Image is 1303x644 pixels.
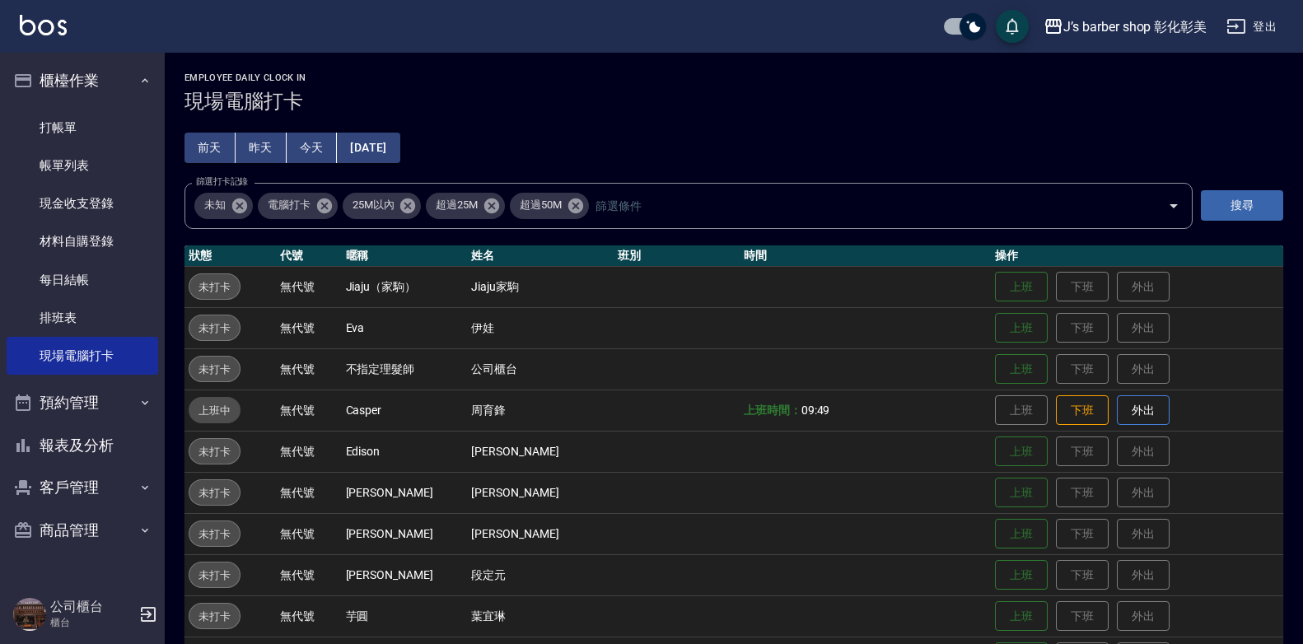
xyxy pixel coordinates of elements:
td: 周育鋒 [467,390,614,431]
button: 上班 [995,354,1048,385]
button: 昨天 [236,133,287,163]
td: Eva [342,307,468,348]
div: 25M以內 [343,193,422,219]
button: 外出 [1117,395,1170,426]
button: [DATE] [337,133,399,163]
span: 未打卡 [189,608,240,625]
span: 電腦打卡 [258,197,320,213]
th: 代號 [276,245,341,267]
td: 段定元 [467,554,614,595]
span: 25M以內 [343,197,404,213]
button: 下班 [1056,395,1109,426]
td: 無代號 [276,348,341,390]
td: 無代號 [276,472,341,513]
div: 超過50M [510,193,589,219]
td: Edison [342,431,468,472]
span: 未打卡 [189,567,240,584]
button: 上班 [995,519,1048,549]
button: 櫃檯作業 [7,59,158,102]
div: 電腦打卡 [258,193,338,219]
th: 暱稱 [342,245,468,267]
button: 報表及分析 [7,424,158,467]
p: 櫃台 [50,615,134,630]
th: 操作 [991,245,1283,267]
input: 篩選條件 [591,191,1139,220]
td: 無代號 [276,554,341,595]
span: 超過25M [426,197,488,213]
label: 篩選打卡記錄 [196,175,248,188]
button: Open [1161,193,1187,219]
b: 上班時間： [744,404,801,417]
button: J’s barber shop 彰化彰美 [1037,10,1213,44]
span: 未打卡 [189,525,240,543]
td: [PERSON_NAME] [467,472,614,513]
span: 09:49 [801,404,830,417]
td: 無代號 [276,595,341,637]
button: 上班 [995,478,1048,508]
td: 公司櫃台 [467,348,614,390]
th: 班別 [614,245,740,267]
span: 未打卡 [189,278,240,296]
td: [PERSON_NAME] [467,513,614,554]
a: 現金收支登錄 [7,184,158,222]
td: 無代號 [276,307,341,348]
td: 伊娃 [467,307,614,348]
button: 今天 [287,133,338,163]
button: 搜尋 [1201,190,1283,221]
td: [PERSON_NAME] [342,513,468,554]
td: Jiaju（家駒） [342,266,468,307]
button: 客戶管理 [7,466,158,509]
h5: 公司櫃台 [50,599,134,615]
div: 超過25M [426,193,505,219]
span: 未打卡 [189,443,240,460]
button: 上班 [995,272,1048,302]
td: 無代號 [276,431,341,472]
td: 葉宜琳 [467,595,614,637]
h2: Employee Daily Clock In [184,72,1283,83]
span: 上班中 [189,402,241,419]
span: 未打卡 [189,484,240,502]
a: 帳單列表 [7,147,158,184]
td: [PERSON_NAME] [342,472,468,513]
img: Logo [20,15,67,35]
a: 打帳單 [7,109,158,147]
button: 商品管理 [7,509,158,552]
th: 狀態 [184,245,276,267]
td: 無代號 [276,513,341,554]
button: 上班 [995,560,1048,590]
td: [PERSON_NAME] [342,554,468,595]
button: save [996,10,1029,43]
td: 不指定理髮師 [342,348,468,390]
button: 登出 [1220,12,1283,42]
span: 未知 [194,197,236,213]
th: 姓名 [467,245,614,267]
td: 無代號 [276,390,341,431]
button: 預約管理 [7,381,158,424]
button: 前天 [184,133,236,163]
a: 現場電腦打卡 [7,337,158,375]
button: 上班 [995,313,1048,343]
th: 時間 [740,245,992,267]
span: 超過50M [510,197,572,213]
button: 上班 [995,436,1048,467]
td: Casper [342,390,468,431]
td: 無代號 [276,266,341,307]
h3: 現場電腦打卡 [184,90,1283,113]
td: Jiaju家駒 [467,266,614,307]
td: [PERSON_NAME] [467,431,614,472]
img: Person [13,598,46,631]
button: 上班 [995,601,1048,632]
td: 芋圓 [342,595,468,637]
a: 材料自購登錄 [7,222,158,260]
a: 每日結帳 [7,261,158,299]
a: 排班表 [7,299,158,337]
div: J’s barber shop 彰化彰美 [1063,16,1207,37]
div: 未知 [194,193,253,219]
span: 未打卡 [189,361,240,378]
span: 未打卡 [189,320,240,337]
